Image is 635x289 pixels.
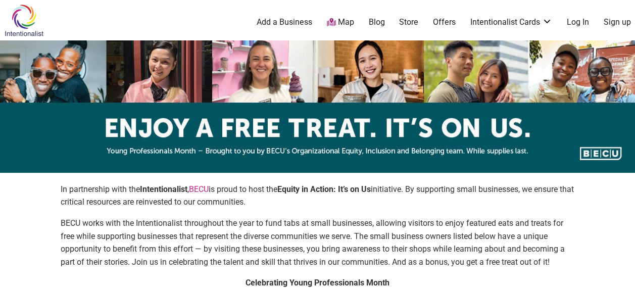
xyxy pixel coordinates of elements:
[604,17,631,28] a: Sign up
[567,17,589,28] a: Log In
[277,184,371,194] strong: Equity in Action: It’s on Us
[327,17,354,28] a: Map
[433,17,456,28] a: Offers
[399,17,418,28] a: Store
[61,183,574,209] p: In partnership with the , is proud to host the initiative. By supporting small businesses, we ens...
[257,17,312,28] a: Add a Business
[369,17,385,28] a: Blog
[246,278,389,287] strong: Celebrating Young Professionals Month
[189,184,209,194] a: BECU
[61,217,574,268] p: BECU works with the Intentionalist throughout the year to fund tabs at small businesses, allowing...
[140,184,187,194] strong: Intentionalist
[470,17,552,28] a: Intentionalist Cards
